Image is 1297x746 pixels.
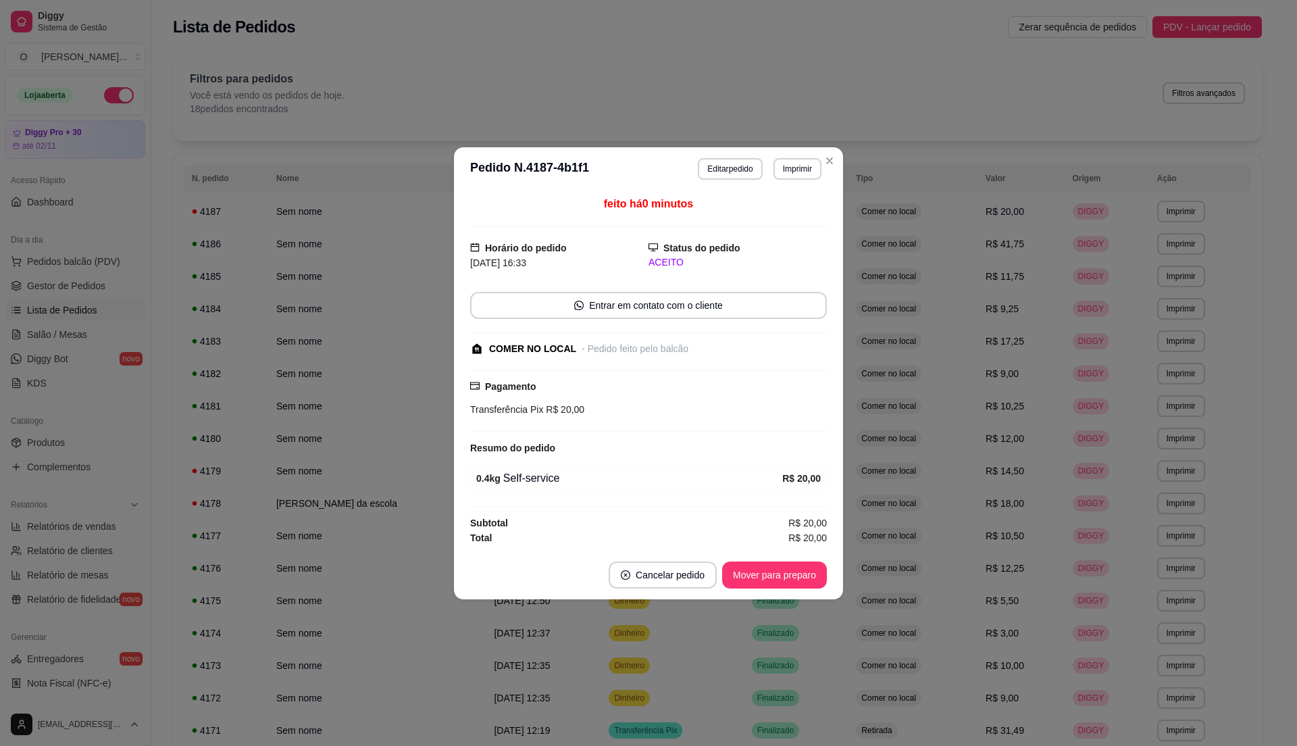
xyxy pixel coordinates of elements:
[470,404,543,415] span: Transferência Pix
[470,158,589,180] h3: Pedido N. 4187-4b1f1
[470,257,526,268] span: [DATE] 16:33
[489,342,576,356] div: COMER NO LOCAL
[819,150,840,172] button: Close
[698,158,762,180] button: Editarpedido
[788,530,827,545] span: R$ 20,00
[470,381,480,391] span: credit-card
[476,473,501,484] strong: 0.4 kg
[470,243,480,252] span: calendar
[788,516,827,530] span: R$ 20,00
[663,243,740,253] strong: Status do pedido
[773,158,821,180] button: Imprimir
[648,255,827,270] div: ACEITO
[722,562,827,589] button: Mover para preparo
[582,342,688,356] div: - Pedido feito pelo balcão
[470,292,827,319] button: whats-appEntrar em contato com o cliente
[648,243,658,252] span: desktop
[470,532,492,543] strong: Total
[476,470,782,487] div: Self-service
[485,243,567,253] strong: Horário do pedido
[782,473,821,484] strong: R$ 20,00
[470,518,508,528] strong: Subtotal
[621,570,630,580] span: close-circle
[609,562,717,589] button: close-circleCancelar pedido
[485,381,536,392] strong: Pagamento
[604,198,693,209] span: feito há 0 minutos
[470,443,555,453] strong: Resumo do pedido
[543,404,584,415] span: R$ 20,00
[574,301,584,310] span: whats-app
